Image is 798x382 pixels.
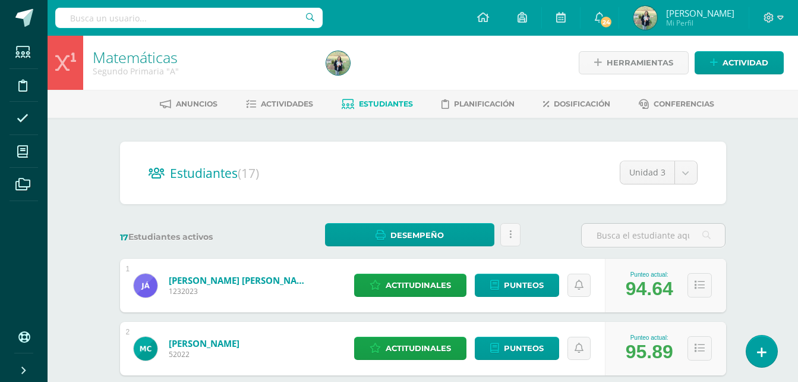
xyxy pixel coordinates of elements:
a: Desempeño [325,223,494,246]
img: 49868e3fc3827397d40ae9b06e609c4e.png [134,337,157,361]
a: Anuncios [160,95,217,114]
a: Matemáticas [93,47,178,67]
a: [PERSON_NAME] [169,337,239,349]
div: 1 [126,265,130,273]
span: Estudiantes [170,165,259,181]
a: Planificación [441,95,515,114]
div: 95.89 [626,341,673,363]
span: Actividades [261,99,313,108]
a: Actitudinales [354,337,466,360]
span: Anuncios [176,99,217,108]
a: Punteos [475,274,559,297]
span: 24 [600,15,613,29]
span: Conferencias [654,99,714,108]
span: Punteos [504,337,544,359]
span: Actitudinales [386,274,451,296]
span: Herramientas [607,52,673,74]
label: Estudiantes activos [120,231,264,243]
h1: Matemáticas [93,49,312,65]
div: 2 [126,328,130,336]
span: 1232023 [169,286,311,296]
input: Busca un usuario... [55,8,323,28]
span: 52022 [169,349,239,359]
span: Mi Perfil [666,18,734,28]
img: 8cc08a1ddbd8fc3ff39d803d9af12710.png [633,6,657,30]
div: Segundo Primaria 'A' [93,65,312,77]
a: Actitudinales [354,274,466,297]
a: Punteos [475,337,559,360]
span: Planificación [454,99,515,108]
a: Actividad [695,51,784,74]
span: Punteos [504,274,544,296]
span: Actividad [723,52,768,74]
span: Estudiantes [359,99,413,108]
span: Actitudinales [386,337,451,359]
a: Estudiantes [342,95,413,114]
a: Dosificación [543,95,610,114]
span: Unidad 3 [629,161,665,184]
span: Dosificación [554,99,610,108]
div: 94.64 [626,278,673,300]
input: Busca el estudiante aquí... [582,224,725,247]
a: [PERSON_NAME] [PERSON_NAME] [169,274,311,286]
span: Desempeño [390,224,444,246]
a: Actividades [246,95,313,114]
a: Unidad 3 [620,161,697,184]
div: Punteo actual: [626,271,673,278]
a: Conferencias [639,95,714,114]
span: [PERSON_NAME] [666,7,734,19]
img: 8cc08a1ddbd8fc3ff39d803d9af12710.png [326,51,350,75]
a: Herramientas [579,51,689,74]
span: 17 [120,232,128,243]
span: (17) [238,165,259,181]
div: Punteo actual: [626,334,673,341]
img: 2aede572e29c27d870db0f09e0101ec4.png [134,274,157,298]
